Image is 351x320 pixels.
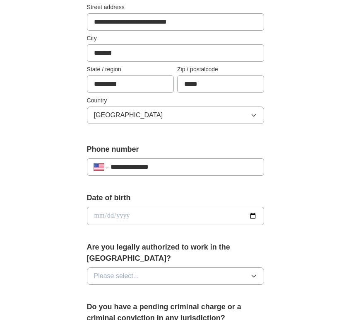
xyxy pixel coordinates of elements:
[87,3,264,12] label: Street address
[87,242,264,264] label: Are you legally authorized to work in the [GEOGRAPHIC_DATA]?
[87,192,264,204] label: Date of birth
[87,267,264,285] button: Please select...
[94,110,163,120] span: [GEOGRAPHIC_DATA]
[87,107,264,124] button: [GEOGRAPHIC_DATA]
[177,65,264,74] label: Zip / postalcode
[87,96,264,105] label: Country
[87,34,264,43] label: City
[87,144,264,155] label: Phone number
[94,271,139,281] span: Please select...
[87,65,174,74] label: State / region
